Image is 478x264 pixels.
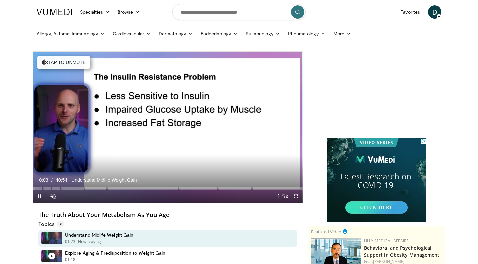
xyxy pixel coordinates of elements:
[428,5,441,19] a: D
[46,190,60,203] button: Unmute
[71,177,137,183] span: Understand Midlife Weight Gain
[327,138,426,222] iframe: Advertisement
[33,52,303,203] video-js: Video Player
[37,56,90,69] button: Tap to unmute
[65,239,76,245] p: 01:23
[197,27,242,40] a: Endocrinology
[37,9,72,15] img: VuMedi Logo
[33,27,109,40] a: Allergy, Asthma, Immunology
[396,5,424,19] a: Favorites
[364,245,440,258] a: Behavioral and Psychological Support in Obesity Management
[51,177,53,183] span: /
[33,187,303,190] div: Progress Bar
[284,27,329,40] a: Rheumatology
[109,27,155,40] a: Cardiovascular
[114,5,144,19] a: Browse
[39,177,48,183] span: 0:03
[76,239,101,245] p: - Now playing
[56,177,67,183] span: 40:54
[364,238,409,244] a: Lilly Medical Affairs
[57,221,64,227] span: 9
[172,4,306,20] input: Search topics, interventions
[76,5,114,19] a: Specialties
[65,232,133,238] h4: Understand Midlife Weight Gain
[242,27,284,40] a: Pulmonology
[38,211,297,219] h4: The Truth About Your Metabolism As You Age
[65,257,76,263] p: 01:18
[33,190,46,203] button: Pause
[329,27,355,40] a: More
[276,190,289,203] button: Playback Rate
[65,250,165,256] h4: Explore Aging & Predisposition to Weight Gain
[327,51,426,134] iframe: Advertisement
[311,229,341,235] small: Featured Video
[155,27,197,40] a: Dermatology
[38,221,64,227] p: Topics
[289,190,303,203] button: Fullscreen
